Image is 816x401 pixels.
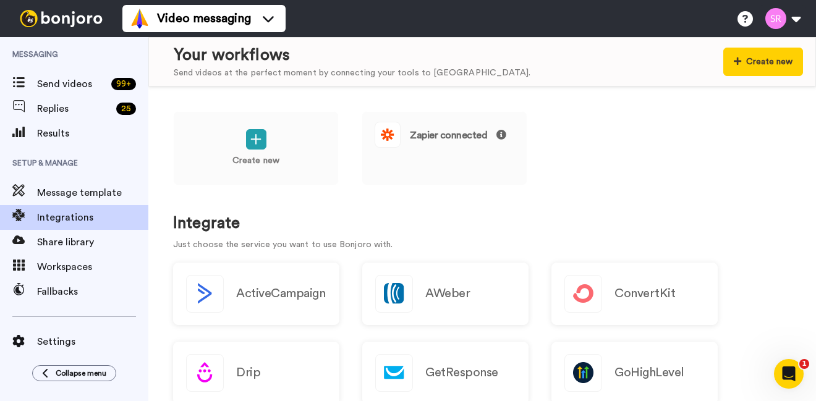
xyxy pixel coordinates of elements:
h2: Drip [236,366,260,379]
h2: GoHighLevel [614,366,684,379]
img: logo_gohighlevel.png [565,355,601,391]
button: Create new [723,48,803,76]
h2: GetResponse [425,366,498,379]
span: Integrations [37,210,148,225]
img: logo_activecampaign.svg [187,276,223,312]
h2: ActiveCampaign [236,287,325,300]
button: ActiveCampaign [173,263,339,325]
span: Collapse menu [56,368,106,378]
div: Send videos at the perfect moment by connecting your tools to [GEOGRAPHIC_DATA]. [174,67,530,80]
span: 1 [799,359,809,369]
img: logo_aweber.svg [376,276,412,312]
div: 25 [116,103,136,115]
a: AWeber [362,263,529,325]
span: Share library [37,235,148,250]
span: Fallbacks [37,284,148,299]
div: 99 + [111,78,136,90]
a: Create new [173,111,339,185]
span: Results [37,126,148,141]
button: Collapse menu [32,365,116,381]
h2: AWeber [425,287,470,300]
span: Send videos [37,77,106,91]
img: logo_getresponse.svg [376,355,412,391]
img: logo_convertkit.svg [565,276,601,312]
span: Workspaces [37,260,148,274]
img: logo_zapier.svg [375,122,400,147]
span: Video messaging [157,10,251,27]
a: Zapier connected [362,111,527,185]
iframe: Intercom live chat [774,359,804,389]
img: bj-logo-header-white.svg [15,10,108,27]
span: Message template [37,185,148,200]
span: Replies [37,101,111,116]
img: vm-color.svg [130,9,150,28]
a: ConvertKit [551,263,718,325]
img: logo_drip.svg [187,355,223,391]
div: Your workflows [174,44,530,67]
p: Just choose the service you want to use Bonjoro with. [173,238,791,251]
p: Create new [232,154,279,167]
span: Settings [37,334,148,349]
h2: ConvertKit [614,287,675,300]
h1: Integrate [173,214,791,232]
span: Zapier connected [410,130,506,140]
